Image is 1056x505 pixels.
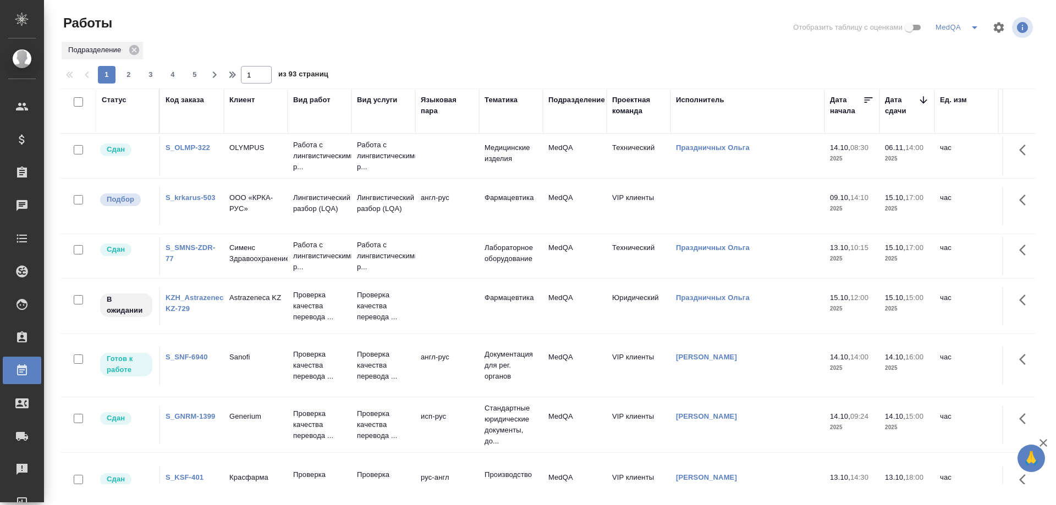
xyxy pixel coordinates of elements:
[885,203,929,214] p: 2025
[543,406,607,444] td: MedQA
[229,192,282,214] p: ООО «КРКА-РУС»
[830,422,874,433] p: 2025
[485,142,537,164] p: Медицинские изделия
[278,68,328,84] span: из 93 страниц
[885,95,918,116] div: Дата сдачи
[229,411,282,422] p: Generium
[998,137,1053,175] td: 2
[830,483,874,494] p: 2025
[142,66,159,84] button: 3
[830,253,874,264] p: 2025
[885,193,905,202] p: 15.10,
[934,187,998,225] td: час
[676,353,737,361] a: [PERSON_NAME]
[607,287,670,325] td: Юридический
[998,467,1053,505] td: 0.66
[905,293,923,302] p: 15:00
[107,353,146,375] p: Готов к работе
[1013,467,1039,493] button: Здесь прячутся важные кнопки
[905,193,923,202] p: 17:00
[934,237,998,275] td: час
[107,474,125,485] p: Сдан
[905,473,923,481] p: 18:00
[293,469,346,502] p: Проверка качества перевода ...
[998,187,1053,225] td: 2
[357,192,410,214] p: Лингвистический разбор (LQA)
[793,22,903,33] span: Отобразить таблицу с оценками
[485,292,537,303] p: Фармацевтика
[607,467,670,505] td: VIP клиенты
[357,290,410,323] p: Проверка качества перевода ...
[885,143,905,152] p: 06.11,
[166,473,204,481] a: S_KSF-401
[415,406,479,444] td: исп-рус
[850,412,868,420] p: 09:24
[357,240,410,273] p: Работа с лингвистическими р...
[120,66,137,84] button: 2
[1013,237,1039,263] button: Здесь прячутся важные кнопки
[607,406,670,444] td: VIP клиенты
[830,412,850,420] p: 14.10,
[934,137,998,175] td: час
[934,287,998,325] td: час
[830,203,874,214] p: 2025
[885,293,905,302] p: 15.10,
[164,69,182,80] span: 4
[107,244,125,255] p: Сдан
[885,243,905,252] p: 15.10,
[293,95,331,106] div: Вид работ
[905,143,923,152] p: 14:00
[885,303,929,314] p: 2025
[166,293,230,313] a: KZH_Astrazeneca-KZ-729
[1013,287,1039,313] button: Здесь прячутся важные кнопки
[120,69,137,80] span: 2
[61,14,112,32] span: Работы
[607,187,670,225] td: VIP клиенты
[905,243,923,252] p: 17:00
[166,243,215,263] a: S_SMNS-ZDR-77
[850,473,868,481] p: 14:30
[357,408,410,441] p: Проверка качества перевода ...
[107,194,134,205] p: Подбор
[830,193,850,202] p: 09.10,
[885,353,905,361] p: 14.10,
[850,143,868,152] p: 08:30
[885,253,929,264] p: 2025
[998,287,1053,325] td: 2
[933,19,986,36] div: split button
[676,143,750,152] a: Праздничных Ольга
[850,193,868,202] p: 14:10
[1022,447,1041,470] span: 🙏
[415,346,479,385] td: англ-рус
[934,346,998,385] td: час
[485,403,537,447] p: Стандартные юридические документы, до...
[998,346,1053,385] td: 1
[607,346,670,385] td: VIP клиенты
[850,243,868,252] p: 10:15
[485,469,537,502] p: Производство лекарственных препаратов
[1013,187,1039,213] button: Здесь прячутся важные кнопки
[885,483,929,494] p: 2025
[1013,137,1039,163] button: Здесь прячутся важные кнопки
[905,353,923,361] p: 16:00
[293,140,346,173] p: Работа с лингвистическими р...
[421,95,474,116] div: Языковая пара
[612,95,665,116] div: Проектная команда
[1013,406,1039,432] button: Здесь прячутся важные кнопки
[293,349,346,382] p: Проверка качества перевода ...
[357,140,410,173] p: Работа с лингвистическими р...
[166,412,215,420] a: S_GNRM-1399
[99,242,153,257] div: Менеджер проверил работу исполнителя, передает ее на следующий этап
[543,137,607,175] td: MedQA
[543,187,607,225] td: MedQA
[885,363,929,374] p: 2025
[607,237,670,275] td: Технический
[830,473,850,481] p: 13.10,
[676,243,750,252] a: Праздничных Ольга
[830,243,850,252] p: 13.10,
[164,66,182,84] button: 4
[676,293,750,302] a: Праздничных Ольга
[229,292,282,303] p: Astrazeneca KZ
[905,412,923,420] p: 15:00
[934,467,998,505] td: час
